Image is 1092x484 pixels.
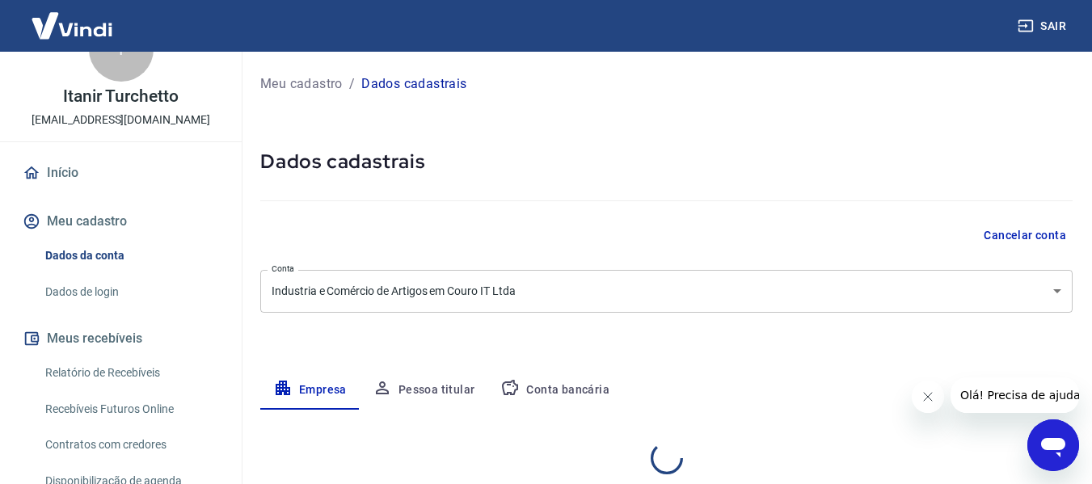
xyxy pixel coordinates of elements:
[39,356,222,389] a: Relatório de Recebíveis
[272,263,294,275] label: Conta
[349,74,355,94] p: /
[19,204,222,239] button: Meu cadastro
[260,371,360,410] button: Empresa
[260,149,1073,175] h5: Dados cadastrais
[912,381,944,413] iframe: Fechar mensagem
[360,371,488,410] button: Pessoa titular
[487,371,622,410] button: Conta bancária
[39,428,222,461] a: Contratos com credores
[19,155,222,191] a: Início
[19,1,124,50] img: Vindi
[19,321,222,356] button: Meus recebíveis
[63,88,178,105] p: Itanir Turchetto
[260,74,343,94] a: Meu cadastro
[32,112,210,128] p: [EMAIL_ADDRESS][DOMAIN_NAME]
[39,393,222,426] a: Recebíveis Futuros Online
[10,11,136,24] span: Olá! Precisa de ajuda?
[977,221,1073,250] button: Cancelar conta
[1027,419,1079,471] iframe: Botão para abrir a janela de mensagens
[39,276,222,309] a: Dados de login
[361,74,466,94] p: Dados cadastrais
[39,239,222,272] a: Dados da conta
[1014,11,1073,41] button: Sair
[260,270,1073,313] div: Industria e Comércio de Artigos em Couro IT Ltda
[951,377,1079,413] iframe: Mensagem da empresa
